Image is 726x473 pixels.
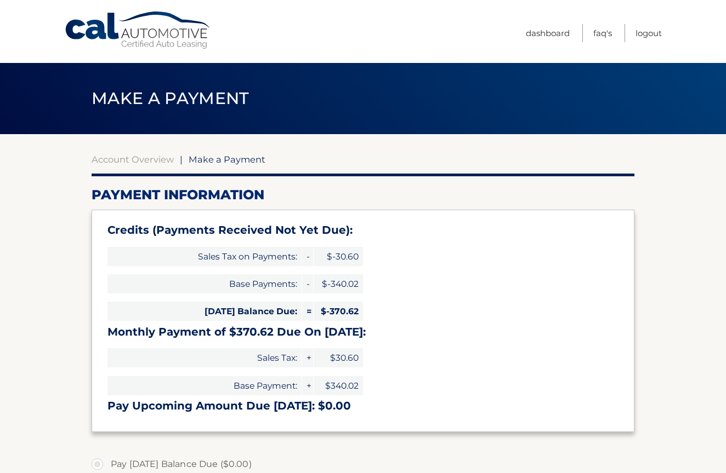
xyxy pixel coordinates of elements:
span: $-340.02 [314,274,363,293]
a: Cal Automotive [64,11,212,50]
span: + [302,376,313,395]
span: - [302,274,313,293]
span: | [180,154,183,165]
a: Logout [636,24,662,42]
span: Base Payment: [107,376,302,395]
a: Dashboard [526,24,570,42]
span: $340.02 [314,376,363,395]
span: Sales Tax: [107,348,302,367]
span: $-370.62 [314,302,363,321]
span: Make a Payment [92,88,249,108]
span: + [302,348,313,367]
span: Make a Payment [189,154,265,165]
span: $-30.60 [314,247,363,266]
a: FAQ's [593,24,612,42]
span: $30.60 [314,348,363,367]
h3: Credits (Payments Received Not Yet Due): [107,223,619,237]
span: = [302,302,313,321]
h3: Monthly Payment of $370.62 Due On [DATE]: [107,325,619,339]
h3: Pay Upcoming Amount Due [DATE]: $0.00 [107,399,619,413]
span: - [302,247,313,266]
span: Sales Tax on Payments: [107,247,302,266]
h2: Payment Information [92,187,634,203]
a: Account Overview [92,154,174,165]
span: [DATE] Balance Due: [107,302,302,321]
span: Base Payments: [107,274,302,293]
